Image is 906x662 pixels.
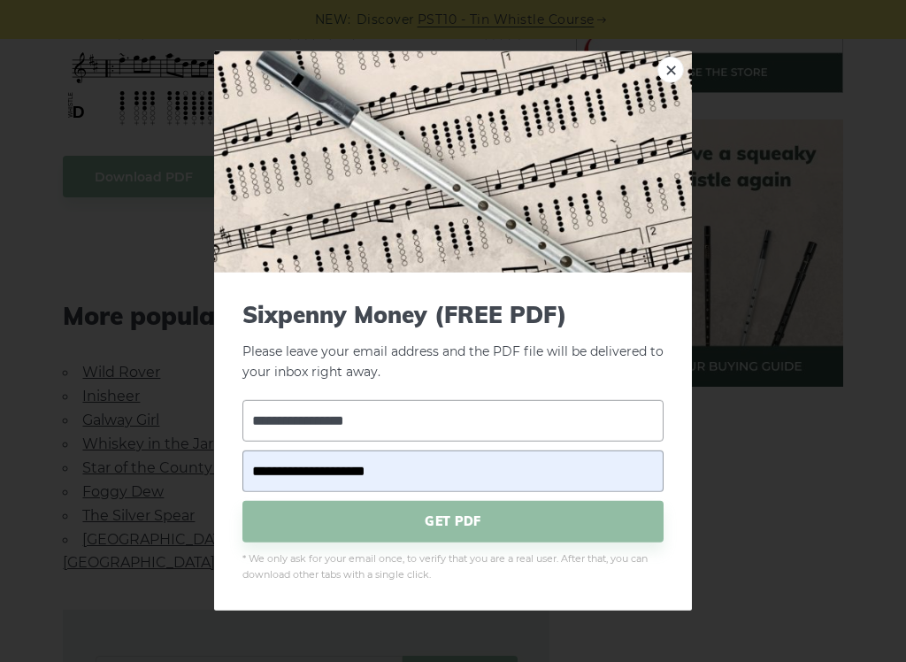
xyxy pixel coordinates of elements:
[214,51,692,273] img: Tin Whistle Tab Preview
[242,500,664,542] span: GET PDF
[657,57,684,83] a: ×
[242,301,664,382] p: Please leave your email address and the PDF file will be delivered to your inbox right away.
[242,301,664,328] span: Sixpenny Money (FREE PDF)
[242,550,664,582] span: * We only ask for your email once, to verify that you are a real user. After that, you can downlo...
